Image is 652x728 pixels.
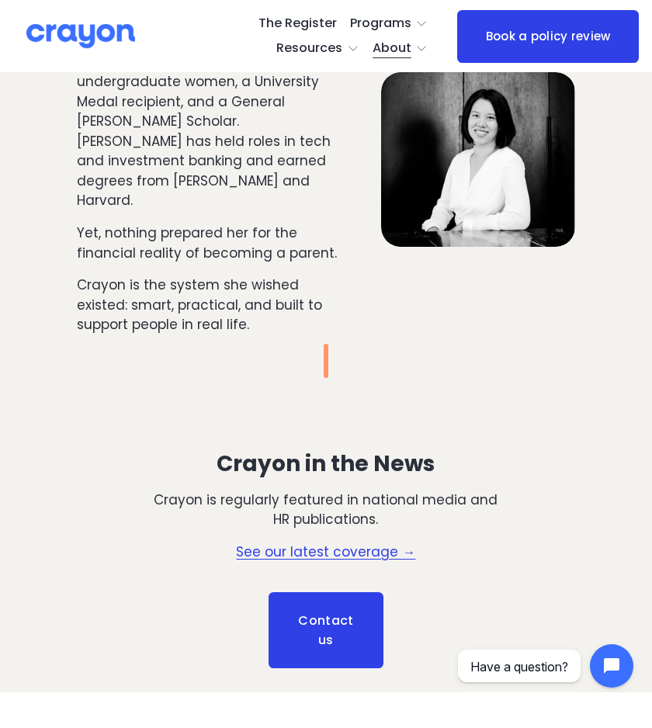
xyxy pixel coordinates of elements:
[276,37,342,60] span: Resources
[217,449,435,479] strong: Crayon in the News
[373,37,411,60] span: About
[350,12,411,35] span: Programs
[236,543,415,561] a: See our latest coverage →
[276,36,359,61] a: folder dropdown
[77,33,347,211] p: She’s the founder of Capital W, Australia’s first business club for undergraduate women, a Univer...
[258,12,337,36] a: The Register
[457,10,639,63] a: Book a policy review
[350,12,428,36] a: folder dropdown
[77,224,347,263] p: Yet, nothing prepared her for the financial reality of becoming a parent.
[269,592,384,669] a: Contact us
[26,23,135,50] img: Crayon
[153,491,499,530] p: Crayon is regularly featured in national media and HR publications.
[373,36,428,61] a: folder dropdown
[77,276,347,335] p: Crayon is the system she wished existed: smart, practical, and built to support people in real life.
